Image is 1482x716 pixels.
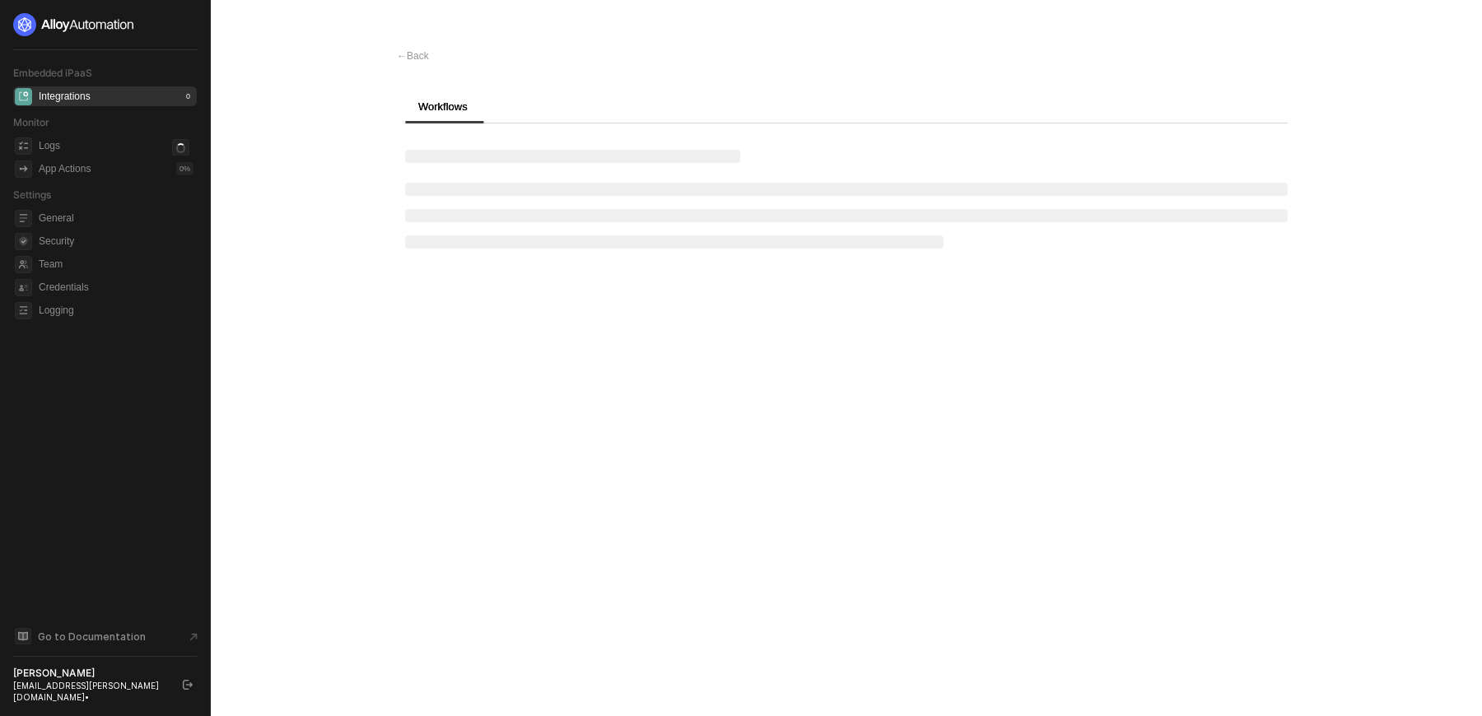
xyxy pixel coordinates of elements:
[39,90,91,104] div: Integrations
[13,67,92,79] span: Embedded iPaaS
[15,88,32,105] span: integrations
[397,50,407,62] span: ←
[39,277,193,297] span: Credentials
[15,279,32,296] span: credentials
[39,231,193,251] span: Security
[13,13,135,36] img: logo
[13,667,168,680] div: [PERSON_NAME]
[172,139,189,156] span: icon-loader
[39,139,60,153] div: Logs
[15,233,32,250] span: security
[176,162,193,175] div: 0 %
[185,629,202,645] span: document-arrow
[15,210,32,227] span: general
[13,13,197,36] a: logo
[15,256,32,273] span: team
[397,49,429,63] div: Back
[13,116,49,128] span: Monitor
[39,208,193,228] span: General
[183,90,193,103] div: 0
[13,680,168,703] div: [EMAIL_ADDRESS][PERSON_NAME][DOMAIN_NAME] •
[13,188,51,201] span: Settings
[39,300,193,320] span: Logging
[15,628,31,644] span: documentation
[183,680,193,690] span: logout
[15,302,32,319] span: logging
[15,160,32,178] span: icon-app-actions
[418,100,468,113] span: Workflows
[15,137,32,155] span: icon-logs
[13,626,198,646] a: Knowledge Base
[38,630,146,644] span: Go to Documentation
[39,162,91,176] div: App Actions
[39,254,193,274] span: Team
